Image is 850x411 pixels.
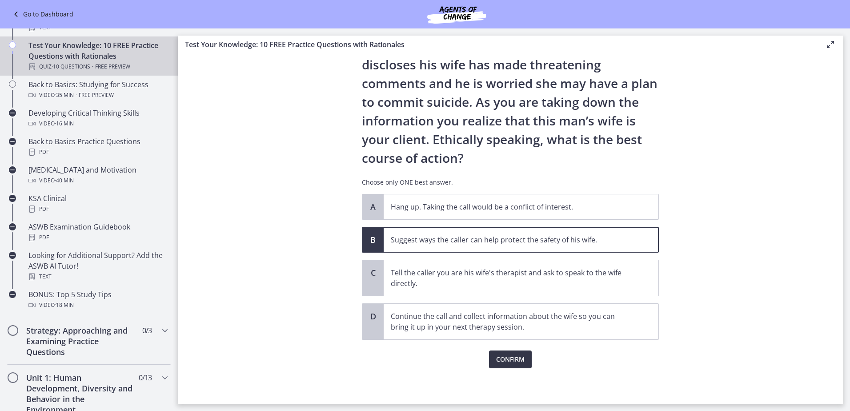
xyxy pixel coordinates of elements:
span: · [92,61,93,72]
h2: Strategy: Approaching and Examining Practice Questions [26,325,135,357]
p: Suggest ways the caller can help protect the safety of his wife. [391,234,633,245]
div: Video [28,300,167,310]
div: Video [28,118,167,129]
p: Tell the caller you are his wife's therapist and ask to speak to the wife directly. [391,267,633,289]
img: Agents of Change [403,4,510,25]
div: BONUS: Top 5 Study Tips [28,289,167,310]
span: 0 / 13 [139,372,152,383]
span: · 10 Questions [52,61,90,72]
div: KSA Clinical [28,193,167,214]
span: 0 / 3 [142,325,152,336]
span: C [368,267,378,278]
span: · 35 min [55,90,74,101]
span: B [368,234,378,245]
div: Text [28,271,167,282]
div: Developing Critical Thinking Skills [28,108,167,129]
span: Free preview [79,90,114,101]
div: Back to Basics: Studying for Success [28,79,167,101]
span: · 40 min [55,175,74,186]
span: · 16 min [55,118,74,129]
p: Hang up. Taking the call would be a conflict of interest. [391,201,633,212]
div: PDF [28,147,167,157]
span: Free preview [95,61,130,72]
div: ASWB Examination Guidebook [28,222,167,243]
button: Confirm [489,351,532,368]
div: Video [28,90,167,101]
h3: Test Your Knowledge: 10 FREE Practice Questions with Rationales [185,39,811,50]
a: Go to Dashboard [11,9,73,20]
span: D [368,311,378,322]
div: Quiz [28,61,167,72]
span: · 18 min [55,300,74,310]
div: Video [28,175,167,186]
span: Confirm [496,354,525,365]
span: · [76,90,77,101]
div: PDF [28,232,167,243]
div: Back to Basics Practice Questions [28,136,167,157]
div: Test Your Knowledge: 10 FREE Practice Questions with Rationales [28,40,167,72]
p: Continue the call and collect information about the wife so you can bring it up in your next ther... [391,311,633,332]
p: You are volunteering to work on a crisis hotline. You receive an anonymous call and the caller di... [362,18,659,167]
div: PDF [28,204,167,214]
p: Choose only ONE best answer. [362,178,659,187]
span: A [368,201,378,212]
div: Looking for Additional Support? Add the ASWB AI Tutor! [28,250,167,282]
div: [MEDICAL_DATA] and Motivation [28,165,167,186]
